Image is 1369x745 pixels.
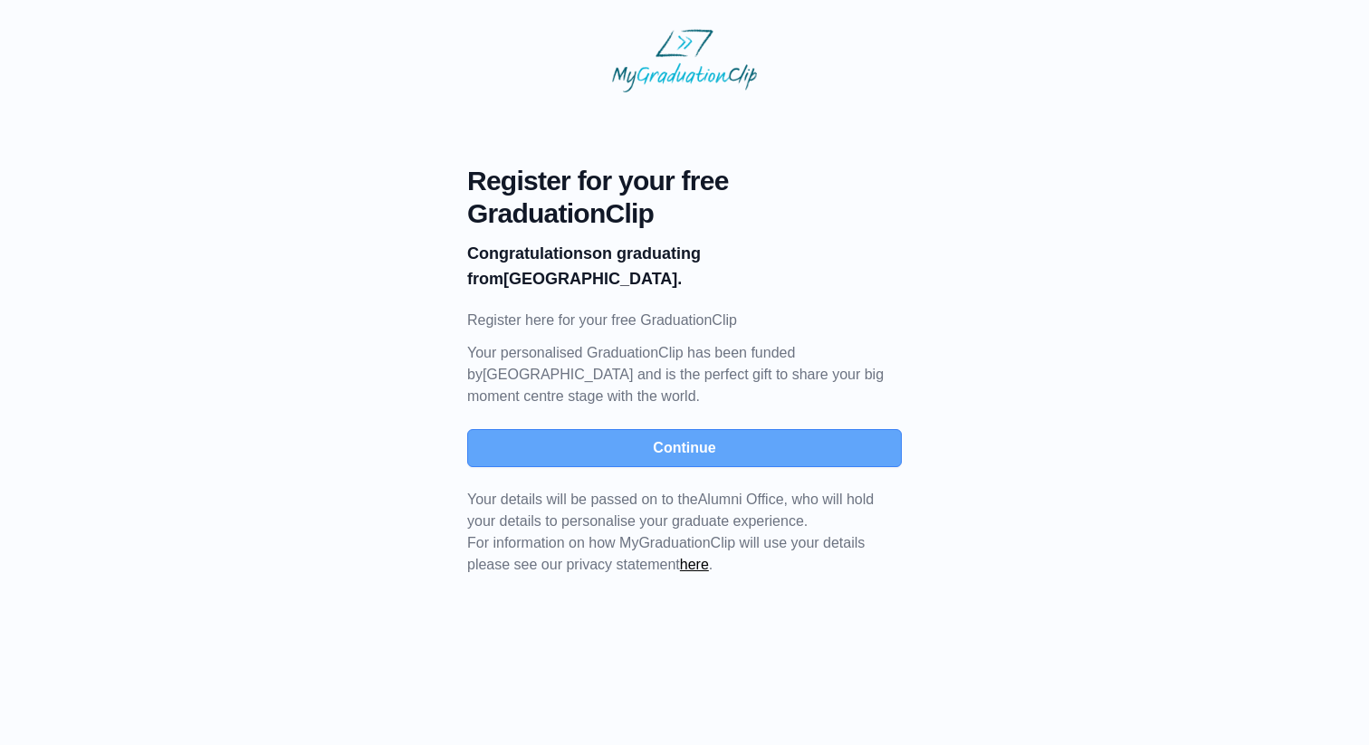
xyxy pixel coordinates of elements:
[467,241,902,291] p: on graduating from [GEOGRAPHIC_DATA].
[680,557,709,572] a: here
[467,492,874,529] span: Your details will be passed on to the , who will hold your details to personalise your graduate e...
[467,197,902,230] span: GraduationClip
[467,342,902,407] p: Your personalised GraduationClip has been funded by [GEOGRAPHIC_DATA] and is the perfect gift to ...
[467,310,902,331] p: Register here for your free GraduationClip
[467,492,874,572] span: For information on how MyGraduationClip will use your details please see our privacy statement .
[698,492,784,507] span: Alumni Office
[467,165,902,197] span: Register for your free
[612,29,757,92] img: MyGraduationClip
[467,429,902,467] button: Continue
[467,244,592,263] b: Congratulations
